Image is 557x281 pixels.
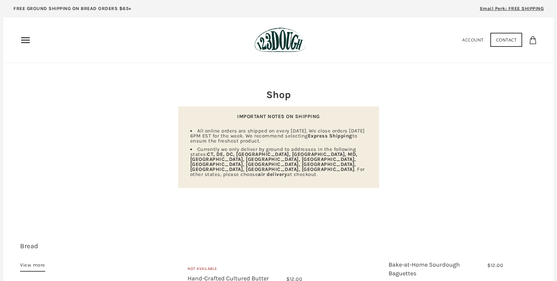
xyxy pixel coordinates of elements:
span: Currently we only deliver by ground to addresses in the following states: . For other states, ple... [190,146,365,177]
span: $12.00 [487,262,503,268]
strong: air delivery [258,171,287,177]
a: Contact [490,33,523,47]
a: Bread [20,242,39,250]
strong: IMPORTANT NOTES ON SHIPPING [237,113,320,119]
a: Bake-at-Home Sourdough Baguettes [389,261,460,277]
a: Account [462,37,484,43]
strong: Express Shipping [308,133,352,139]
a: FREE GROUND SHIPPING ON BREAD ORDERS $65+ [3,3,142,17]
div: Not Available [188,266,302,275]
span: All online orders are shipped on every [DATE]. We close orders [DATE] 6PM EST for the week. We re... [190,128,365,144]
nav: Primary [20,35,31,45]
h3: 14 items [20,242,106,261]
a: Email Perk: FREE SHIPPING [470,3,554,17]
a: View more [20,261,45,272]
img: 123Dough Bakery [255,27,306,53]
p: FREE GROUND SHIPPING ON BREAD ORDERS $65+ [13,5,132,12]
h2: Shop [178,88,379,102]
span: Email Perk: FREE SHIPPING [480,6,544,11]
strong: CT, DE, DC, [GEOGRAPHIC_DATA], [GEOGRAPHIC_DATA], MD, [GEOGRAPHIC_DATA], [GEOGRAPHIC_DATA], [GEOG... [190,151,357,172]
